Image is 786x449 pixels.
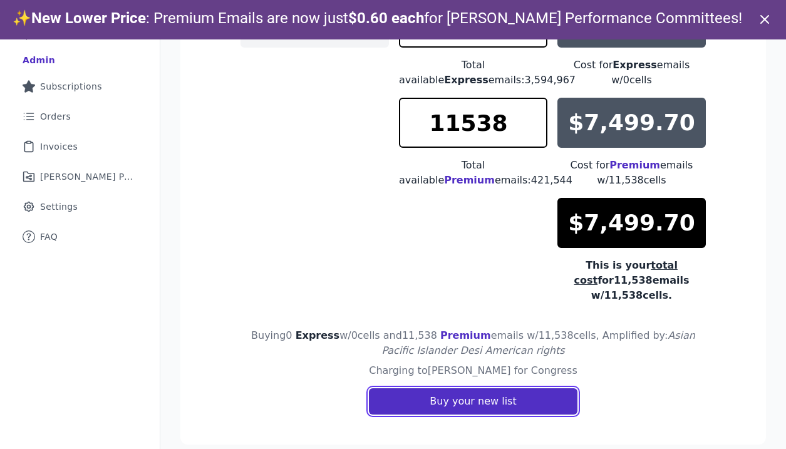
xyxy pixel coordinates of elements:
span: Asian Pacific Islander Desi American rights [381,329,695,356]
p: $7,499.70 [568,210,695,235]
span: Invoices [40,140,78,153]
span: Express [444,74,489,86]
span: Orders [40,110,71,123]
span: Express [296,329,340,341]
span: FAQ [40,230,58,243]
a: Subscriptions [10,73,150,100]
span: [PERSON_NAME] Performance [40,170,135,183]
a: Invoices [10,133,150,160]
a: Settings [10,193,150,220]
div: Cost for emails w/ 11,538 cells [557,158,706,188]
span: Express [613,59,657,71]
div: Admin [23,54,55,66]
button: Buy your new list [369,388,577,415]
p: $7,499.70 [568,110,695,135]
div: Cost for emails w/ 0 cells [557,58,706,88]
div: Total available emails: 421,544 [399,158,547,188]
div: This is your for 11,538 emails w/ 11,538 cells. [557,258,706,303]
span: Premium [440,329,491,341]
h4: Charging to [PERSON_NAME] for Congress [369,363,577,378]
span: Subscriptions [40,80,102,93]
a: Orders [10,103,150,130]
h4: Buying 0 w/ 0 cells and 11,538 emails w/ 11,538 cells [240,328,706,358]
span: Premium [444,174,495,186]
span: Settings [40,200,78,213]
span: , Amplified by: [381,329,695,356]
div: Total available emails: 3,594,967 [399,58,547,88]
a: [PERSON_NAME] Performance [10,163,150,190]
span: Premium [609,159,660,171]
a: FAQ [10,223,150,250]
